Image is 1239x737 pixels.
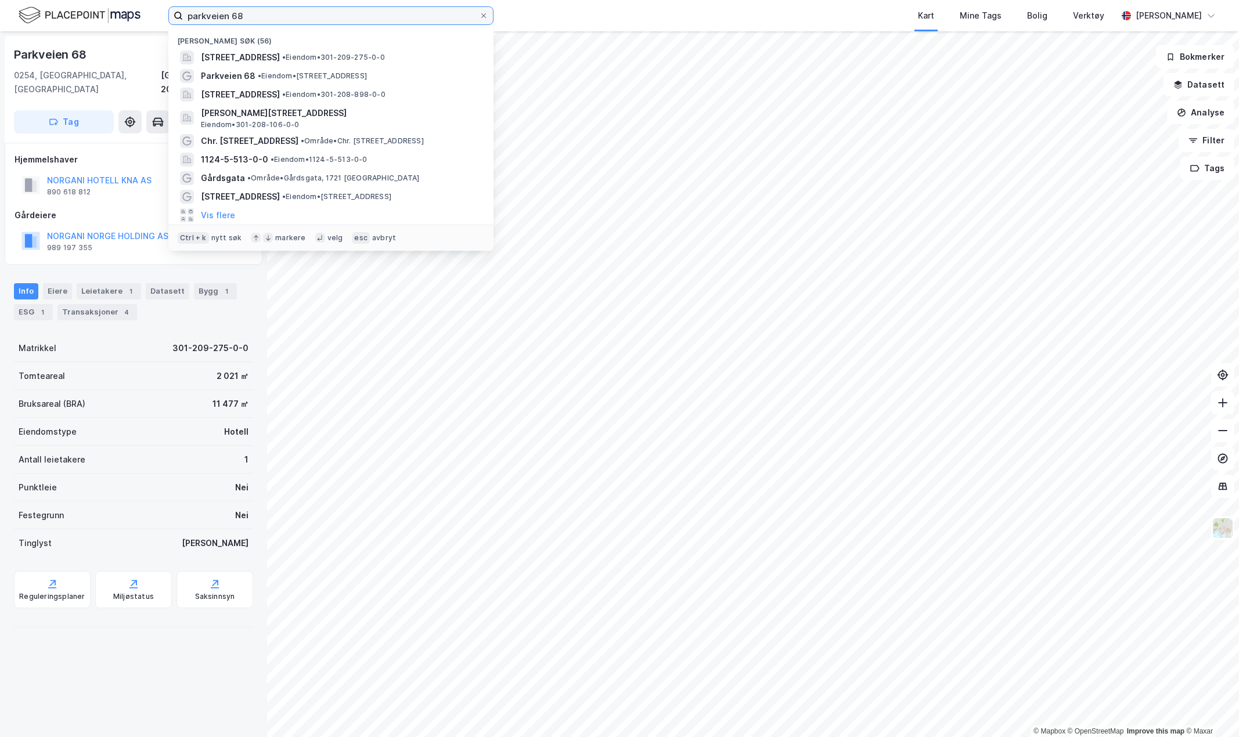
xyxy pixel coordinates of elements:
[1068,727,1124,735] a: OpenStreetMap
[1212,517,1234,539] img: Z
[182,536,248,550] div: [PERSON_NAME]
[201,88,280,102] span: [STREET_ADDRESS]
[224,425,248,439] div: Hotell
[1181,681,1239,737] iframe: Chat Widget
[19,592,85,601] div: Reguleringsplaner
[1127,727,1184,735] a: Improve this map
[301,136,424,146] span: Område • Chr. [STREET_ADDRESS]
[211,233,242,243] div: nytt søk
[19,453,85,467] div: Antall leietakere
[168,27,494,48] div: [PERSON_NAME] søk (56)
[327,233,343,243] div: velg
[195,592,235,601] div: Saksinnsyn
[201,120,300,129] span: Eiendom • 301-208-106-0-0
[201,106,480,120] span: [PERSON_NAME][STREET_ADDRESS]
[121,306,132,318] div: 4
[14,110,114,133] button: Tag
[14,283,38,299] div: Info
[258,71,367,81] span: Eiendom • [STREET_ADDRESS]
[1167,101,1234,124] button: Analyse
[19,397,85,411] div: Bruksareal (BRA)
[1033,727,1065,735] a: Mapbox
[217,369,248,383] div: 2 021 ㎡
[235,508,248,522] div: Nei
[247,174,251,182] span: •
[125,286,136,297] div: 1
[960,9,1002,23] div: Mine Tags
[14,68,161,96] div: 0254, [GEOGRAPHIC_DATA], [GEOGRAPHIC_DATA]
[19,481,57,494] div: Punktleie
[258,71,261,80] span: •
[19,5,141,26] img: logo.f888ab2527a4732fd821a326f86c7f29.svg
[212,397,248,411] div: 11 477 ㎡
[282,53,286,62] span: •
[57,304,137,320] div: Transaksjoner
[194,283,237,299] div: Bygg
[282,192,286,201] span: •
[43,283,72,299] div: Eiere
[282,192,391,201] span: Eiendom • [STREET_ADDRESS]
[37,306,48,318] div: 1
[201,208,235,222] button: Vis flere
[247,174,419,183] span: Område • Gårdsgata, 1721 [GEOGRAPHIC_DATA]
[1073,9,1104,23] div: Verktøy
[178,232,209,244] div: Ctrl + k
[113,592,154,601] div: Miljøstatus
[19,536,52,550] div: Tinglyst
[19,341,56,355] div: Matrikkel
[19,425,77,439] div: Eiendomstype
[221,286,232,297] div: 1
[172,341,248,355] div: 301-209-275-0-0
[77,283,141,299] div: Leietakere
[201,134,298,148] span: Chr. [STREET_ADDRESS]
[19,508,64,522] div: Festegrunn
[1180,157,1234,180] button: Tags
[15,208,253,222] div: Gårdeiere
[1027,9,1047,23] div: Bolig
[15,153,253,167] div: Hjemmelshaver
[1181,681,1239,737] div: Kontrollprogram for chat
[301,136,304,145] span: •
[282,90,386,99] span: Eiendom • 301-208-898-0-0
[14,45,89,64] div: Parkveien 68
[282,90,286,99] span: •
[235,481,248,494] div: Nei
[271,155,274,164] span: •
[1136,9,1202,23] div: [PERSON_NAME]
[161,68,253,96] div: [GEOGRAPHIC_DATA], 209/275
[14,304,53,320] div: ESG
[282,53,385,62] span: Eiendom • 301-209-275-0-0
[146,283,189,299] div: Datasett
[1179,129,1234,152] button: Filter
[201,153,268,167] span: 1124-5-513-0-0
[201,171,245,185] span: Gårdsgata
[19,369,65,383] div: Tomteareal
[201,50,280,64] span: [STREET_ADDRESS]
[352,232,370,244] div: esc
[372,233,396,243] div: avbryt
[201,69,255,83] span: Parkveien 68
[1156,45,1234,68] button: Bokmerker
[918,9,934,23] div: Kart
[275,233,305,243] div: markere
[271,155,368,164] span: Eiendom • 1124-5-513-0-0
[201,190,280,204] span: [STREET_ADDRESS]
[1164,73,1234,96] button: Datasett
[183,7,479,24] input: Søk på adresse, matrikkel, gårdeiere, leietakere eller personer
[47,187,91,197] div: 890 618 812
[244,453,248,467] div: 1
[47,243,92,252] div: 989 197 355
